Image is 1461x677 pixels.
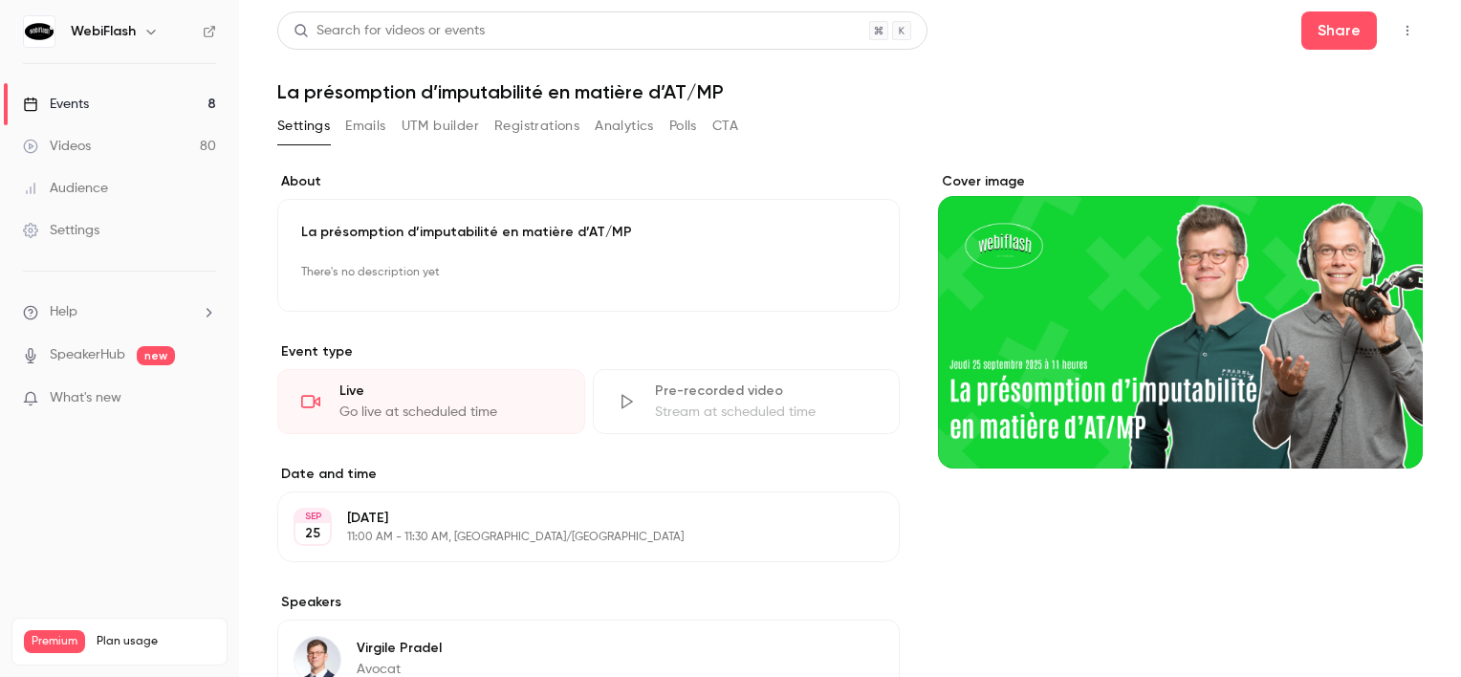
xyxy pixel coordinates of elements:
img: WebiFlash [24,16,55,47]
span: Help [50,302,77,322]
section: Cover image [938,172,1423,469]
p: 25 [305,524,320,543]
div: Search for videos or events [294,21,485,41]
p: Event type [277,342,900,361]
p: There's no description yet [301,257,876,288]
span: Plan usage [97,634,215,649]
div: Settings [23,221,99,240]
label: Date and time [277,465,900,484]
p: 11:00 AM - 11:30 AM, [GEOGRAPHIC_DATA]/[GEOGRAPHIC_DATA] [347,530,798,545]
button: Share [1301,11,1377,50]
p: Virgile Pradel [357,639,442,658]
div: Videos [23,137,91,156]
button: Settings [277,111,330,142]
label: Cover image [938,172,1423,191]
p: [DATE] [347,509,798,528]
button: Registrations [494,111,579,142]
div: Audience [23,179,108,198]
div: Live [339,382,561,401]
h6: WebiFlash [71,22,136,41]
div: Go live at scheduled time [339,403,561,422]
p: La présomption d’imputabilité en matière d’AT/MP [301,223,876,242]
div: Events [23,95,89,114]
a: SpeakerHub [50,345,125,365]
label: About [277,172,900,191]
div: LiveGo live at scheduled time [277,369,585,434]
div: SEP [295,510,330,523]
h1: La présomption d’imputabilité en matière d’AT/MP [277,80,1423,103]
button: CTA [712,111,738,142]
button: Emails [345,111,385,142]
label: Speakers [277,593,900,612]
button: UTM builder [402,111,479,142]
iframe: Noticeable Trigger [193,390,216,407]
span: What's new [50,388,121,408]
li: help-dropdown-opener [23,302,216,322]
span: Premium [24,630,85,653]
div: Pre-recorded video [655,382,877,401]
div: Pre-recorded videoStream at scheduled time [593,369,901,434]
button: Analytics [595,111,654,142]
div: Stream at scheduled time [655,403,877,422]
span: new [137,346,175,365]
button: Polls [669,111,697,142]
